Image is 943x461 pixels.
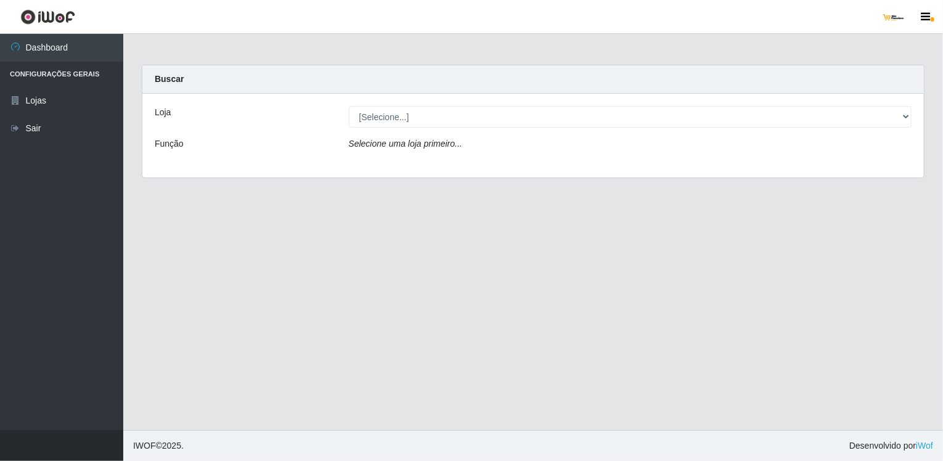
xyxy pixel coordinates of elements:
span: IWOF [133,441,156,451]
span: © 2025 . [133,439,184,452]
a: iWof [916,441,933,451]
span: Desenvolvido por [849,439,933,452]
img: CoreUI Logo [20,9,75,25]
label: Loja [155,106,171,119]
i: Selecione uma loja primeiro... [349,139,462,149]
strong: Buscar [155,74,184,84]
label: Função [155,137,184,150]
